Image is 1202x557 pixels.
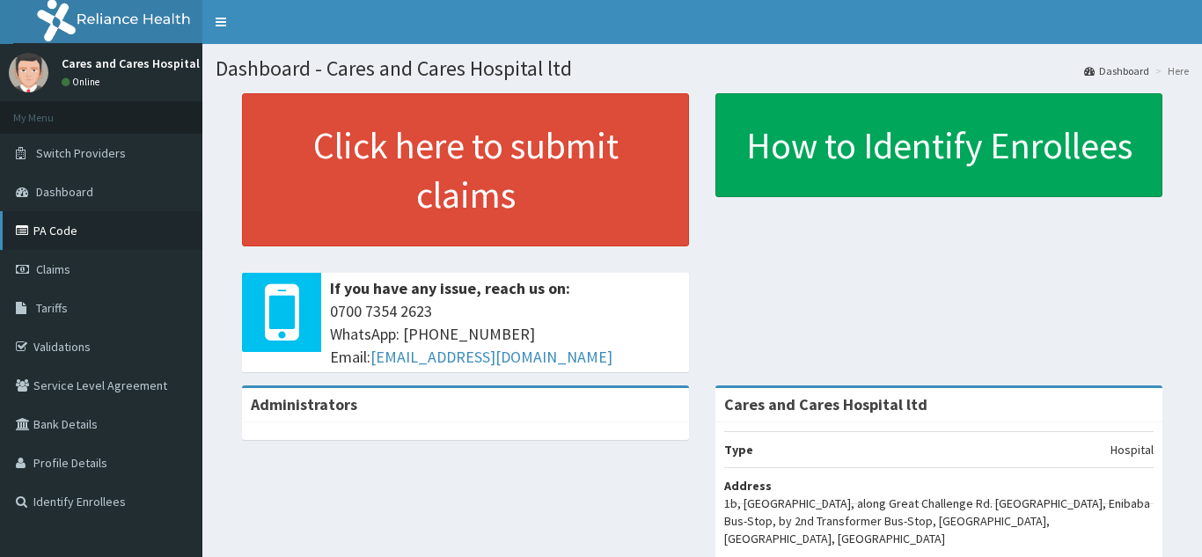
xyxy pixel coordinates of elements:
[251,394,357,414] b: Administrators
[330,278,570,298] b: If you have any issue, reach us on:
[62,57,221,70] p: Cares and Cares Hospital Ltd
[724,394,927,414] strong: Cares and Cares Hospital ltd
[1110,441,1154,458] p: Hospital
[62,76,104,88] a: Online
[370,347,612,367] a: [EMAIL_ADDRESS][DOMAIN_NAME]
[724,478,772,494] b: Address
[36,145,126,161] span: Switch Providers
[242,93,689,246] a: Click here to submit claims
[36,300,68,316] span: Tariffs
[1084,63,1149,78] a: Dashboard
[9,53,48,92] img: User Image
[36,184,93,200] span: Dashboard
[1151,63,1189,78] li: Here
[36,261,70,277] span: Claims
[724,442,753,458] b: Type
[330,300,680,368] span: 0700 7354 2623 WhatsApp: [PHONE_NUMBER] Email:
[724,495,1154,547] p: 1b, [GEOGRAPHIC_DATA], along Great Challenge Rd. [GEOGRAPHIC_DATA], Enibaba Bus-Stop, by 2nd Tran...
[715,93,1162,197] a: How to Identify Enrollees
[216,57,1189,80] h1: Dashboard - Cares and Cares Hospital ltd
